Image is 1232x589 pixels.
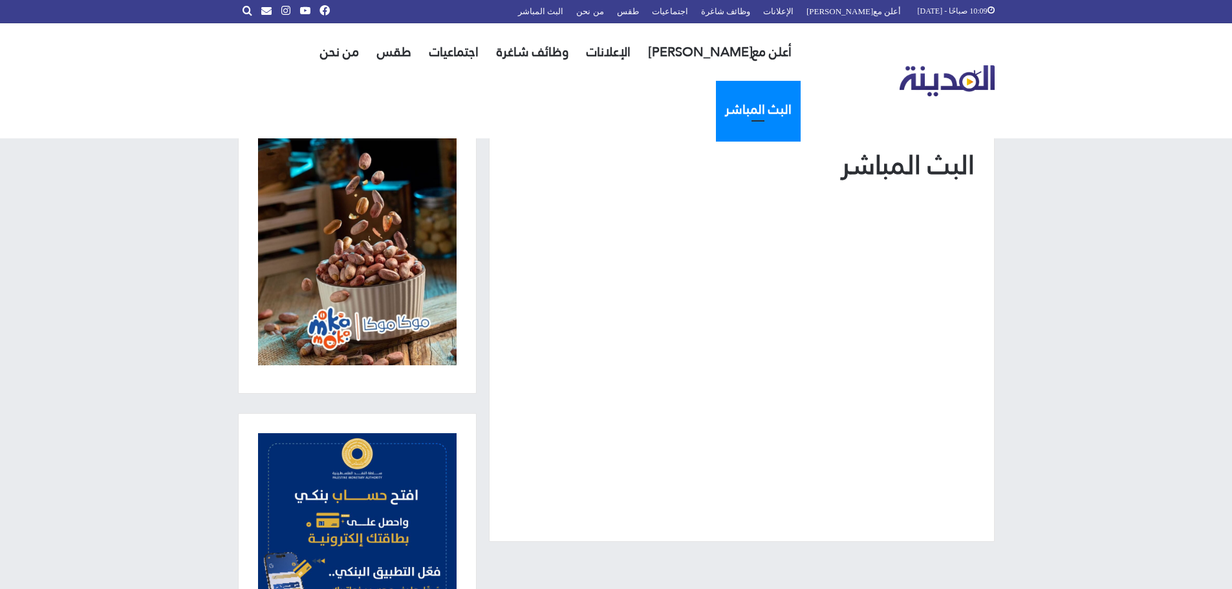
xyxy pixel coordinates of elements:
h1: البث المباشر [509,147,975,184]
a: أعلن مع[PERSON_NAME] [640,23,801,81]
a: البث المباشر [716,81,801,138]
a: وظائف شاغرة [488,23,578,81]
a: اجتماعيات [420,23,488,81]
img: تلفزيون المدينة [900,65,995,97]
a: طقس [368,23,420,81]
a: الإعلانات [578,23,640,81]
a: من نحن [311,23,368,81]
